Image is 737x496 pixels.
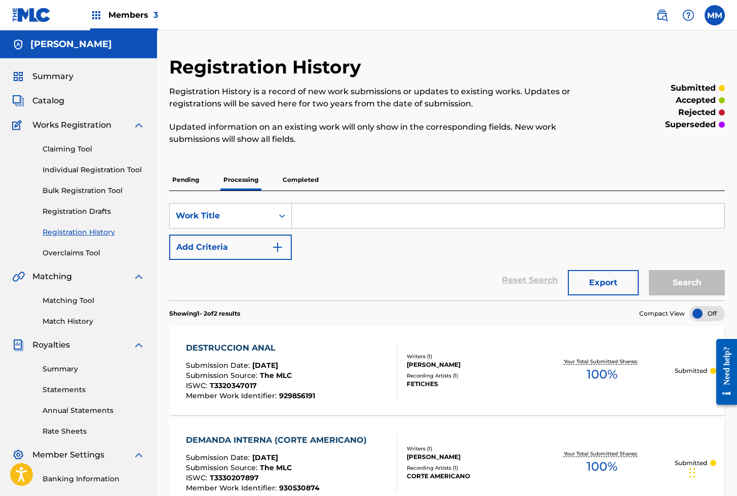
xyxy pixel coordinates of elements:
[169,86,597,110] p: Registration History is a record of new work submissions or updates to existing works. Updates or...
[652,5,672,25] a: Public Search
[260,463,292,472] span: The MLC
[252,453,278,462] span: [DATE]
[686,447,737,496] iframe: Chat Widget
[169,203,725,300] form: Search Form
[271,241,284,253] img: 9d2ae6d4665cec9f34b9.svg
[43,185,145,196] a: Bulk Registration Tool
[705,5,725,25] div: User Menu
[176,210,267,222] div: Work Title
[676,94,716,106] p: accepted
[12,449,24,461] img: Member Settings
[682,9,694,21] img: help
[12,95,64,107] a: CatalogCatalog
[169,235,292,260] button: Add Criteria
[220,169,261,190] p: Processing
[407,452,529,462] div: [PERSON_NAME]
[169,309,240,318] p: Showing 1 - 2 of 2 results
[133,339,145,351] img: expand
[32,119,111,131] span: Works Registration
[678,106,716,119] p: rejected
[186,381,210,390] span: ISWC :
[32,70,73,83] span: Summary
[12,39,24,51] img: Accounts
[32,271,72,283] span: Matching
[678,5,699,25] div: Help
[186,463,260,472] span: Submission Source :
[210,381,257,390] span: T3320347017
[186,371,260,380] span: Submission Source :
[43,316,145,327] a: Match History
[169,121,597,145] p: Updated information on an existing work will only show in the corresponding fields. New work subm...
[43,248,145,258] a: Overclaims Tool
[12,95,24,107] img: Catalog
[169,56,366,79] h2: Registration History
[32,339,70,351] span: Royalties
[12,70,73,83] a: SummarySummary
[108,9,158,21] span: Members
[12,70,24,83] img: Summary
[43,227,145,238] a: Registration History
[43,405,145,416] a: Annual Statements
[169,326,725,415] a: DESTRUCCION ANALSubmission Date:[DATE]Submission Source:The MLCISWC:T3320347017Member Work Identi...
[675,459,707,468] p: Submitted
[252,361,278,370] span: [DATE]
[43,364,145,374] a: Summary
[186,342,315,354] div: DESTRUCCION ANAL
[32,449,104,461] span: Member Settings
[186,473,210,482] span: ISWC :
[665,119,716,131] p: superseded
[407,360,529,369] div: [PERSON_NAME]
[709,331,737,413] iframe: Resource Center
[12,119,25,131] img: Works Registration
[210,473,259,482] span: T3330207897
[153,10,158,20] span: 3
[133,449,145,461] img: expand
[43,426,145,437] a: Rate Sheets
[689,457,695,488] div: Drag
[407,379,529,389] div: FETICHES
[43,206,145,217] a: Registration Drafts
[186,391,279,400] span: Member Work Identifier :
[169,169,202,190] p: Pending
[564,358,640,365] p: Your Total Submitted Shares:
[30,39,112,50] h5: Mauricio Morales
[32,95,64,107] span: Catalog
[587,365,617,384] span: 100 %
[90,9,102,21] img: Top Rightsholders
[186,434,372,446] div: DEMANDA INTERNA (CORTE AMERICANO)
[407,445,529,452] div: Writers ( 1 )
[639,309,685,318] span: Compact View
[186,483,279,492] span: Member Work Identifier :
[564,450,640,457] p: Your Total Submitted Shares:
[12,339,24,351] img: Royalties
[407,464,529,472] div: Recording Artists ( 1 )
[43,385,145,395] a: Statements
[43,474,145,484] a: Banking Information
[279,391,315,400] span: 929856191
[280,169,322,190] p: Completed
[587,457,617,476] span: 100 %
[279,483,320,492] span: 930530874
[656,9,668,21] img: search
[671,82,716,94] p: submitted
[12,8,51,22] img: MLC Logo
[407,353,529,360] div: Writers ( 1 )
[568,270,639,295] button: Export
[186,453,252,462] span: Submission Date :
[407,472,529,481] div: CORTE AMERICANO
[675,366,707,375] p: Submitted
[260,371,292,380] span: The MLC
[12,271,25,283] img: Matching
[186,361,252,370] span: Submission Date :
[43,144,145,155] a: Claiming Tool
[43,165,145,175] a: Individual Registration Tool
[43,295,145,306] a: Matching Tool
[407,372,529,379] div: Recording Artists ( 1 )
[133,271,145,283] img: expand
[133,119,145,131] img: expand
